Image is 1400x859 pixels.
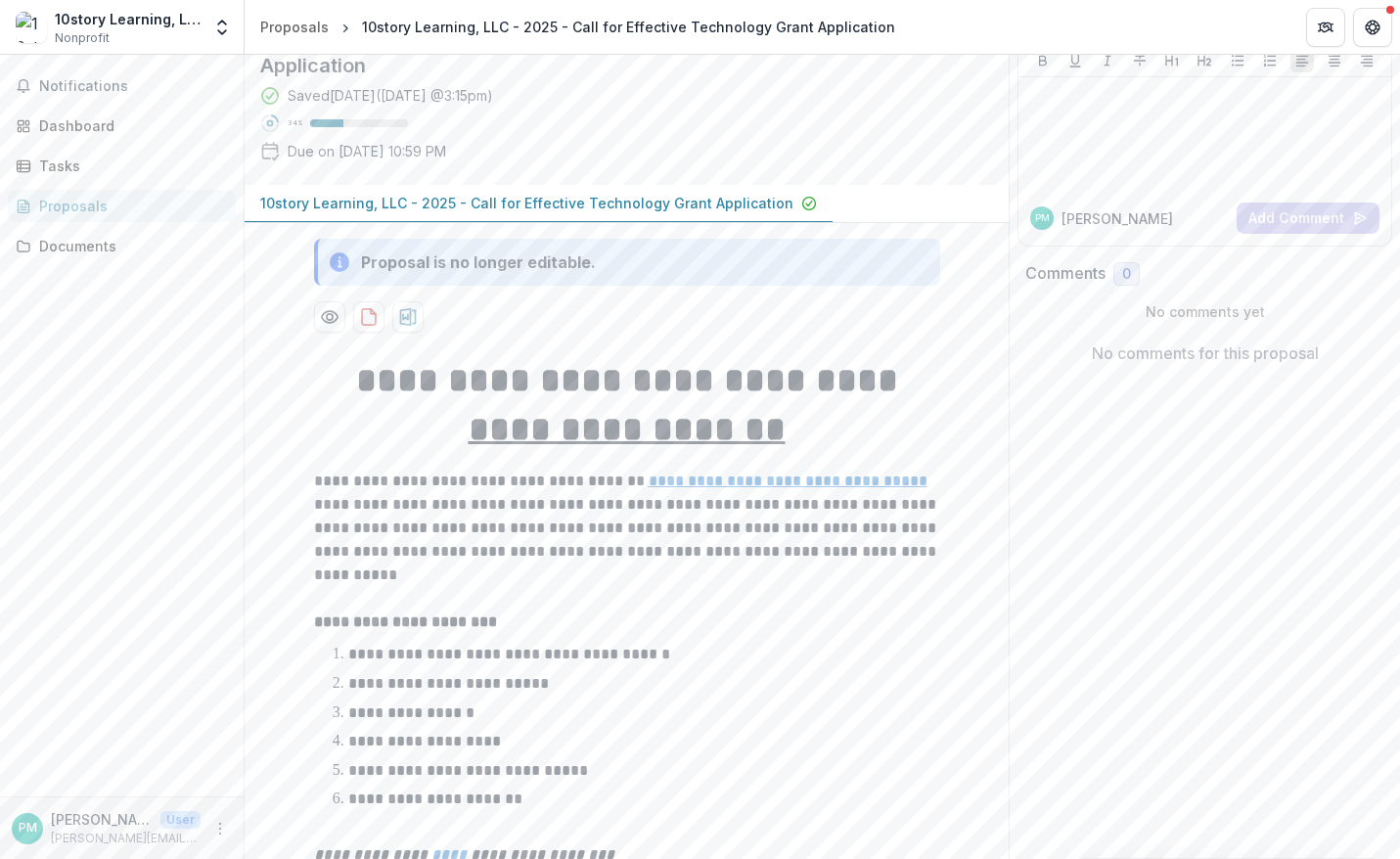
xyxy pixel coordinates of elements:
[16,12,47,43] img: 10story Learning, LLC
[353,301,384,333] button: download-proposal
[1128,49,1152,72] button: Strike
[8,70,236,102] button: Notifications
[1193,49,1216,72] button: Heading 2
[1122,266,1131,283] span: 0
[1035,213,1050,223] div: Peter Meyerhoff
[288,141,446,161] p: Due on [DATE] 10:59 PM
[51,809,153,830] p: [PERSON_NAME]
[1063,49,1087,72] button: Underline
[208,8,236,47] button: Open entity switcher
[260,193,793,213] p: 10story Learning, LLC - 2025 - Call for Effective Technology Grant Application
[208,817,232,840] button: More
[1306,8,1345,47] button: Partners
[362,17,895,37] div: 10story Learning, LLC - 2025 - Call for Effective Technology Grant Application
[8,150,236,182] a: Tasks
[8,230,236,262] a: Documents
[1290,49,1314,72] button: Align Left
[392,301,424,333] button: download-proposal
[39,78,228,95] span: Notifications
[1353,8,1392,47] button: Get Help
[252,13,903,41] nav: breadcrumb
[160,811,201,829] p: User
[361,250,596,274] div: Proposal is no longer editable.
[1031,49,1055,72] button: Bold
[1237,203,1379,234] button: Add Comment
[1061,208,1173,229] p: [PERSON_NAME]
[260,17,329,37] div: Proposals
[55,29,110,47] span: Nonprofit
[39,156,220,176] div: Tasks
[1096,49,1119,72] button: Italicize
[1355,49,1378,72] button: Align Right
[314,301,345,333] button: Preview d0624c75-8317-4457-80cc-bfeea7becfaa-0.pdf
[1025,301,1384,322] p: No comments yet
[1025,264,1106,283] h2: Comments
[1323,49,1346,72] button: Align Center
[8,190,236,222] a: Proposals
[1092,341,1319,365] p: No comments for this proposal
[51,830,201,847] p: [PERSON_NAME][EMAIL_ADDRESS][DOMAIN_NAME]
[8,110,236,142] a: Dashboard
[19,822,37,835] div: Peter Meyerhoff
[39,196,220,216] div: Proposals
[1160,49,1184,72] button: Heading 1
[39,236,220,256] div: Documents
[288,116,302,130] p: 34 %
[1258,49,1282,72] button: Ordered List
[55,9,201,29] div: 10story Learning, LLC
[1226,49,1249,72] button: Bullet List
[288,85,493,106] div: Saved [DATE] ( [DATE] @ 3:15pm )
[252,13,337,41] a: Proposals
[39,115,220,136] div: Dashboard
